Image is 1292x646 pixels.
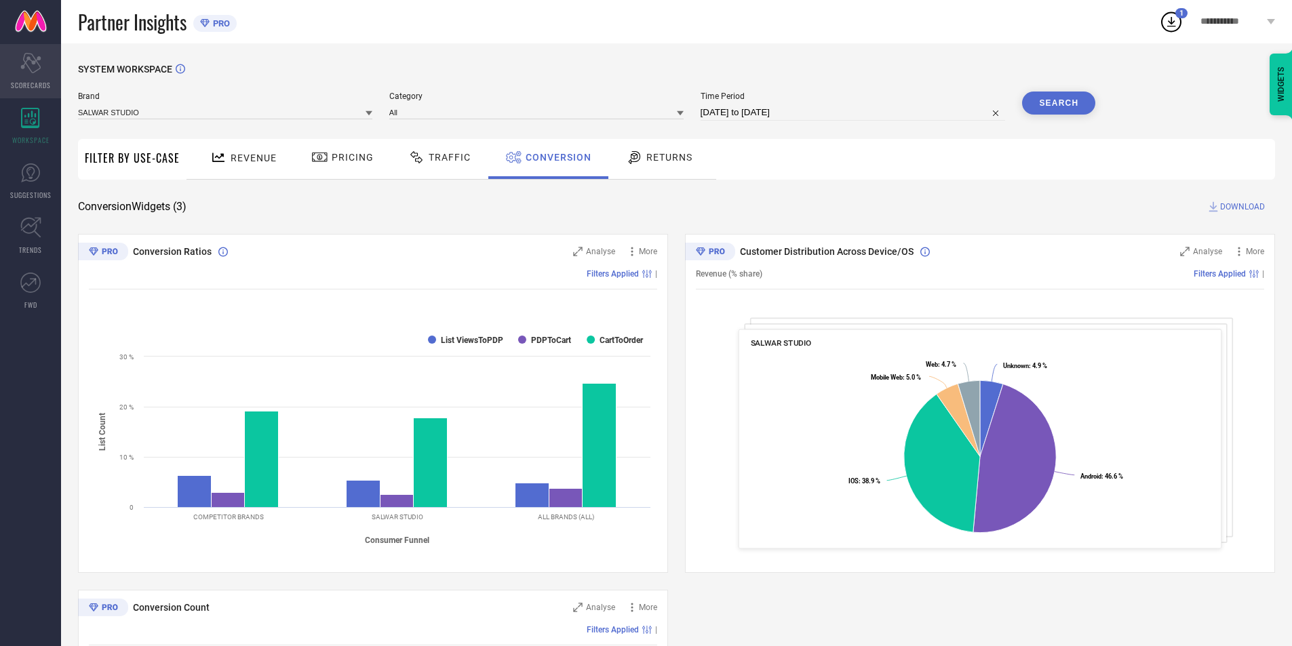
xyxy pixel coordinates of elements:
span: Revenue [231,153,277,163]
span: Time Period [701,92,1006,101]
span: More [639,247,657,256]
text: 10 % [119,453,134,461]
text: COMPETITOR BRANDS [193,513,264,521]
text: : 4.7 % [926,361,956,368]
text: List ViewsToPDP [441,336,503,345]
span: TRENDS [19,245,42,255]
span: SALWAR STUDIO [751,338,812,348]
text: ALL BRANDS (ALL) [538,513,594,521]
div: Premium [685,243,735,263]
span: Traffic [429,152,471,163]
span: Brand [78,92,372,101]
text: SALWAR STUDIO [372,513,423,521]
span: PRO [210,18,230,28]
span: SYSTEM WORKSPACE [78,64,172,75]
text: : 38.9 % [848,477,880,485]
span: Conversion Ratios [133,246,212,257]
span: SCORECARDS [11,80,51,90]
span: Pricing [332,152,374,163]
tspan: Android [1080,472,1101,480]
text: PDPToCart [531,336,571,345]
span: | [655,625,657,634]
span: WORKSPACE [12,135,50,145]
tspan: Unknown [1003,362,1029,369]
span: Filters Applied [587,269,639,279]
div: Open download list [1159,9,1183,34]
svg: Zoom [1180,247,1190,256]
span: More [1246,247,1264,256]
div: Premium [78,599,128,619]
text: : 46.6 % [1080,472,1123,480]
span: Filter By Use-Case [85,150,180,166]
tspan: Web [926,361,938,368]
svg: Zoom [573,247,583,256]
tspan: Consumer Funnel [365,536,429,545]
span: Filters Applied [1194,269,1246,279]
span: Conversion [526,152,591,163]
span: Category [389,92,684,101]
span: Partner Insights [78,8,187,36]
span: Conversion Count [133,602,210,613]
tspan: Mobile Web [871,374,903,381]
span: SUGGESTIONS [10,190,52,200]
text: 0 [130,504,134,511]
text: 20 % [119,403,134,411]
span: More [639,603,657,612]
button: Search [1022,92,1095,115]
span: Customer Distribution Across Device/OS [740,246,914,257]
span: Analyse [586,247,615,256]
span: Filters Applied [587,625,639,634]
text: 30 % [119,353,134,361]
text: : 4.9 % [1003,362,1047,369]
tspan: IOS [848,477,859,485]
tspan: List Count [98,413,107,451]
span: 1 [1179,9,1183,18]
svg: Zoom [573,603,583,612]
span: Revenue (% share) [696,269,762,279]
span: Analyse [586,603,615,612]
span: Conversion Widgets ( 3 ) [78,200,187,214]
text: : 5.0 % [871,374,921,381]
span: FWD [24,300,37,310]
span: | [655,269,657,279]
span: Analyse [1193,247,1222,256]
span: | [1262,269,1264,279]
span: Returns [646,152,692,163]
span: DOWNLOAD [1220,200,1265,214]
text: CartToOrder [600,336,644,345]
input: Select time period [701,104,1006,121]
div: Premium [78,243,128,263]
